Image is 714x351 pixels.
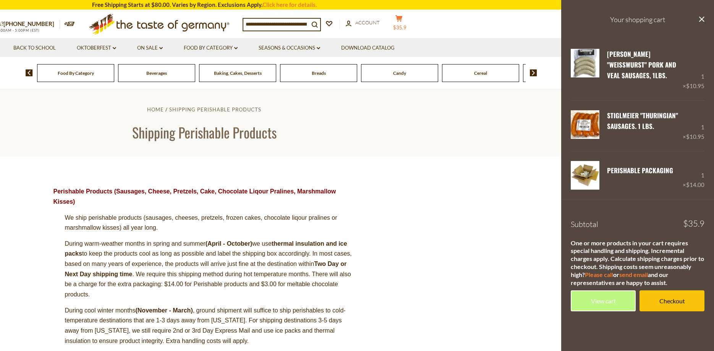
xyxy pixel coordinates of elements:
div: One or more products in your cart requires special handling and shipping. Incremental charges app... [571,239,704,287]
a: Stiglmeier "Thuringian" Sausages. 1 lbs. [571,110,599,142]
span: We ship perishable products (sausages, cheeses, pretzels, frozen cakes, chocolate liqour pralines... [65,214,337,231]
a: Beverages [146,70,167,76]
a: Checkout [640,290,704,311]
span: $10.95 [686,133,704,140]
a: send email [619,271,648,278]
a: Cereal [474,70,487,76]
strong: Perishable Products (Sausages, Cheese, Pretzels, Cake, Chocolate Liqour Pralines, Marshmallow Kis... [53,188,336,205]
strong: (April - October) [206,240,253,247]
button: $35.9 [388,15,411,34]
span: $35.9 [393,24,406,31]
div: 1 × [683,110,704,142]
a: [PHONE_NUMBER] [3,20,54,27]
a: Back to School [13,44,56,52]
a: Download Catalog [341,44,395,52]
span: During cool winter months , ground shipment will suffice to ship perishables to cold-temperature ... [65,307,346,344]
a: Seasons & Occasions [259,44,320,52]
a: Account [346,19,380,27]
div: 1 × [683,161,704,190]
a: Click here for details. [262,1,317,8]
a: Stiglmeier "Thuringian" Sausages. 1 lbs. [607,111,678,131]
span: Account [355,19,380,26]
a: Oktoberfest [77,44,116,52]
img: PERISHABLE Packaging [571,161,599,190]
a: View cart [571,290,636,311]
span: $35.9 [683,219,704,228]
a: On Sale [137,44,163,52]
a: Home [147,106,164,113]
span: $14.00 [686,181,704,188]
a: PERISHABLE Packaging [607,166,673,175]
a: Shipping Perishable Products [169,106,261,113]
a: Food By Category [184,44,238,52]
strong: (November - March) [135,307,193,314]
a: Breads [312,70,326,76]
a: [PERSON_NAME] "Weisswurst" Pork and Veal Sausages, 1lbs. [607,49,676,81]
a: Binkert's "Weisswurst" Pork and Veal Sausages, 1lbs. [571,49,599,91]
a: Baking, Cakes, Desserts [214,70,262,76]
a: Food By Category [58,70,94,76]
span: Subtotal [571,219,598,229]
img: Binkert's "Weisswurst" Pork and Veal Sausages, 1lbs. [571,49,599,77]
img: next arrow [530,69,537,76]
a: Candy [393,70,406,76]
img: previous arrow [26,69,33,76]
span: $10.95 [686,82,704,89]
a: Please call [585,271,613,278]
span: During warm-weather months in spring and summer we use to keep the products cool as long as possi... [65,240,352,298]
div: 1 × [683,49,704,91]
span: o ensure product integrity. Extra handling costs will apply. [94,338,249,344]
img: Stiglmeier "Thuringian" Sausages. 1 lbs. [571,110,599,139]
strong: Two Day or Next Day shipping time [65,261,347,277]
